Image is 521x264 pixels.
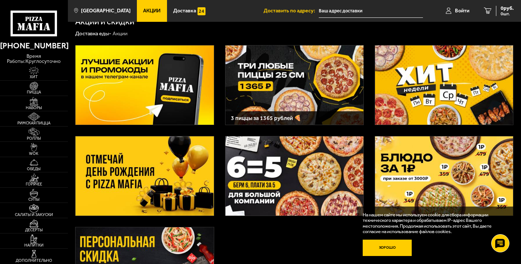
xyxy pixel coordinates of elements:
[113,30,127,37] div: Акции
[501,12,514,16] span: 0 шт.
[75,17,134,26] h1: Акции и скидки
[225,45,364,125] a: 3 пиццы за 1365 рублей 🍕
[455,8,469,13] span: Войти
[81,8,131,13] span: [GEOGRAPHIC_DATA]
[173,8,196,13] span: Доставка
[143,8,160,13] span: Акции
[501,6,514,11] span: 0 руб.
[75,30,111,37] a: Доставка еды-
[198,7,205,15] img: 15daf4d41897b9f0e9f617042186c801.svg
[363,240,412,256] button: Хорошо
[231,115,358,121] h3: 3 пиццы за 1365 рублей 🍕
[319,4,423,18] input: Ваш адрес доставки
[363,212,504,235] p: На нашем сайте мы используем cookie для сбора информации технического характера и обрабатываем IP...
[264,8,319,13] span: Доставить по адресу:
